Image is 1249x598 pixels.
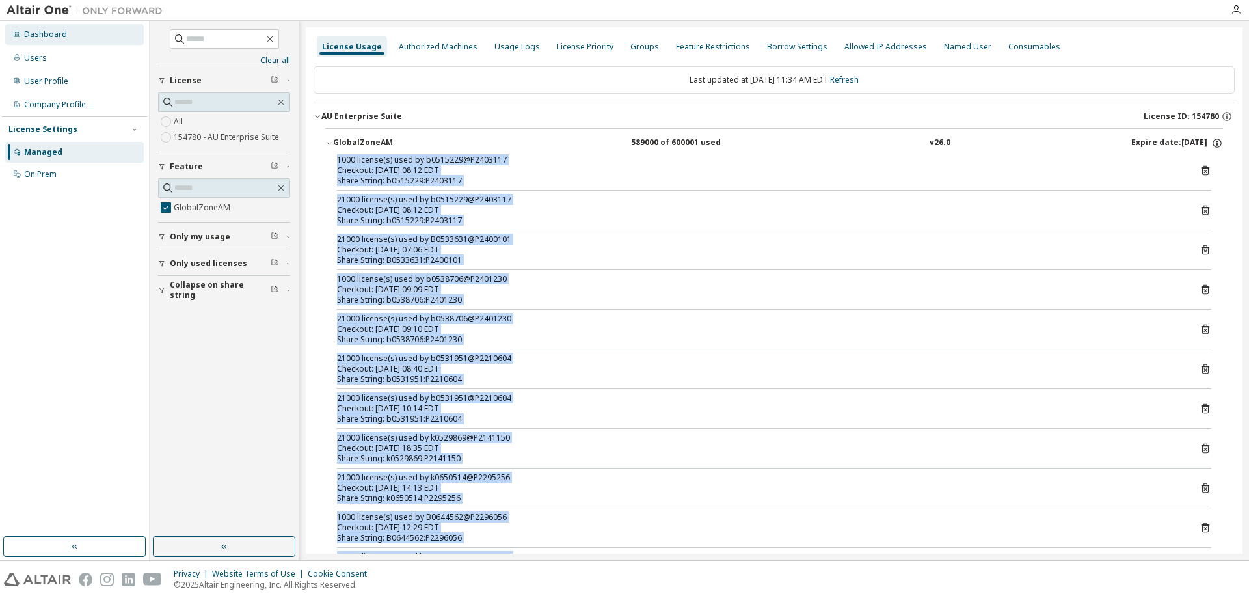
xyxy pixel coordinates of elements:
div: Usage Logs [494,42,540,52]
div: Checkout: [DATE] 09:09 EDT [337,284,1180,295]
span: Clear filter [271,285,278,295]
div: Privacy [174,569,212,579]
img: Altair One [7,4,169,17]
div: Checkout: [DATE] 09:10 EDT [337,324,1180,334]
button: GlobalZoneAM589000 of 600001 usedv26.0Expire date:[DATE] [325,129,1223,157]
label: GlobalZoneAM [174,200,233,215]
div: Checkout: [DATE] 08:12 EDT [337,205,1180,215]
div: Checkout: [DATE] 08:40 EDT [337,364,1180,374]
div: User Profile [24,76,68,87]
div: 21000 license(s) used by b0538706@P2401230 [337,314,1180,324]
div: Share String: k0650514:P2295256 [337,493,1180,504]
div: 21000 license(s) used by B0533631@P2400101 [337,234,1180,245]
a: Clear all [158,55,290,66]
span: Only used licenses [170,258,247,269]
div: Last updated at: [DATE] 11:34 AM EDT [314,66,1235,94]
div: Website Terms of Use [212,569,308,579]
div: License Priority [557,42,613,52]
div: 589000 of 600001 used [631,137,748,149]
button: Collapse on share string [158,276,290,305]
img: facebook.svg [79,573,92,586]
div: 21000 license(s) used by b0531951@P2210604 [337,353,1180,364]
span: License [170,75,202,86]
div: Expire date: [DATE] [1131,137,1223,149]
button: License [158,66,290,95]
img: instagram.svg [100,573,114,586]
label: All [174,114,185,129]
div: Checkout: [DATE] 08:12 EDT [337,165,1180,176]
div: 1000 license(s) used by B0644562@P2296056 [337,512,1180,523]
div: Share String: B0533631:P2400101 [337,255,1180,265]
div: License Usage [322,42,382,52]
div: Authorized Machines [399,42,477,52]
div: Cookie Consent [308,569,375,579]
div: Checkout: [DATE] 07:06 EDT [337,245,1180,255]
div: Share String: b0538706:P2401230 [337,295,1180,305]
span: License ID: 154780 [1144,111,1219,122]
span: Clear filter [271,232,278,242]
span: Collapse on share string [170,280,271,301]
div: 21000 license(s) used by k0529869@P2141150 [337,433,1180,443]
div: Share String: b0531951:P2210604 [337,414,1180,424]
div: 21000 license(s) used by b0531951@P2210604 [337,393,1180,403]
div: Allowed IP Addresses [844,42,927,52]
div: Checkout: [DATE] 14:13 EDT [337,483,1180,493]
div: Checkout: [DATE] 10:14 EDT [337,403,1180,414]
div: Borrow Settings [767,42,827,52]
div: Company Profile [24,100,86,110]
span: Only my usage [170,232,230,242]
img: youtube.svg [143,573,162,586]
div: Checkout: [DATE] 12:29 EDT [337,523,1180,533]
div: Groups [630,42,659,52]
div: 21000 license(s) used by b0515229@P2403117 [337,195,1180,205]
button: AU Enterprise SuiteLicense ID: 154780 [314,102,1235,131]
div: Checkout: [DATE] 18:35 EDT [337,443,1180,454]
div: Feature Restrictions [676,42,750,52]
p: © 2025 Altair Engineering, Inc. All Rights Reserved. [174,579,375,590]
span: Clear filter [271,161,278,172]
span: Clear filter [271,258,278,269]
div: Users [24,53,47,63]
div: 21000 license(s) used by k0650514@P2295256 [337,472,1180,483]
div: License Settings [8,124,77,135]
div: Dashboard [24,29,67,40]
div: Share String: b0515229:P2403117 [337,176,1180,186]
div: Share String: k0529869:P2141150 [337,454,1180,464]
div: Named User [944,42,991,52]
div: Managed [24,147,62,157]
img: altair_logo.svg [4,573,71,586]
button: Only used licenses [158,249,290,278]
div: v26.0 [930,137,950,149]
button: Feature [158,152,290,181]
div: AU Enterprise Suite [321,111,402,122]
label: 154780 - AU Enterprise Suite [174,129,282,145]
div: Share String: b0515229:P2403117 [337,215,1180,226]
span: Feature [170,161,203,172]
img: linkedin.svg [122,573,135,586]
span: Clear filter [271,75,278,86]
div: Share String: b0538706:P2401230 [337,334,1180,345]
div: Share String: b0531951:P2210604 [337,374,1180,385]
div: Share String: B0644562:P2296056 [337,533,1180,543]
div: On Prem [24,169,57,180]
button: Only my usage [158,223,290,251]
a: Refresh [830,74,859,85]
div: Consumables [1008,42,1060,52]
div: GlobalZoneAM [333,137,450,149]
div: 1000 license(s) used by b0515229@P2403117 [337,155,1180,165]
div: 21000 license(s) used by B0644562@P2296056 [337,552,1180,562]
div: 1000 license(s) used by b0538706@P2401230 [337,274,1180,284]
